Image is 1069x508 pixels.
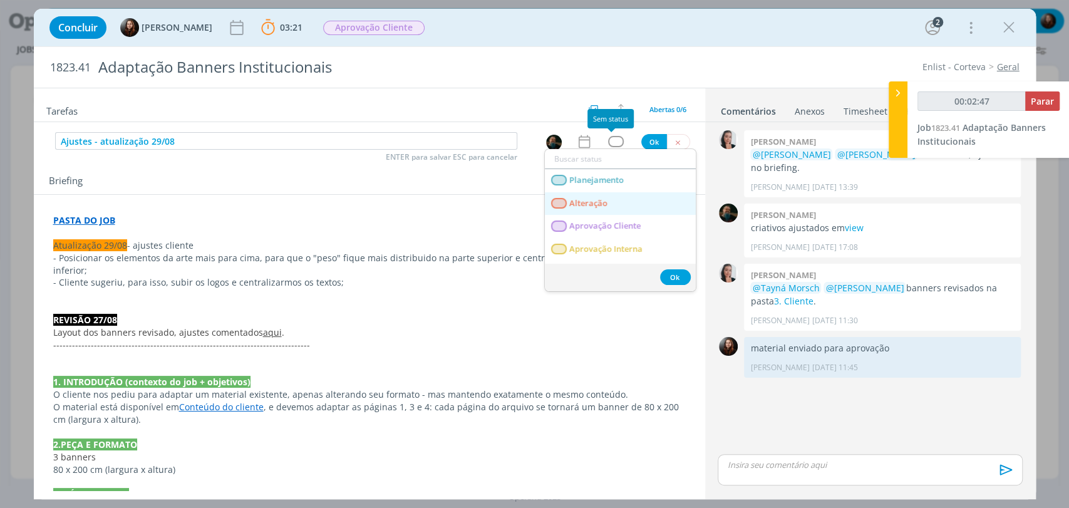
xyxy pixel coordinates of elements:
[53,276,344,288] span: - Cliente sugeriu, para isso, subir os logos e centralizarmos os textos;
[569,244,643,254] span: Aprovação Interna
[997,61,1020,73] a: Geral
[922,18,942,38] button: 2
[49,174,83,190] span: Briefing
[93,52,611,83] div: Adaptação Banners Institucionais
[58,23,98,33] span: Concluir
[50,61,91,75] span: 1823.41
[931,122,960,133] span: 1823.41
[53,239,127,251] span: Atualização 29/08
[773,295,813,307] a: 3. Cliente
[844,222,863,234] a: view
[323,20,425,36] button: Aprovação Cliente
[386,152,517,162] span: ENTER para salvar ESC para cancelar
[323,21,425,35] span: Aprovação Cliente
[812,242,857,253] span: [DATE] 17:08
[812,315,857,326] span: [DATE] 11:30
[53,464,175,475] span: 80 x 200 cm (largura x altura)
[917,122,1046,147] span: Adaptação Banners Institucionais
[720,100,777,118] a: Comentários
[53,388,686,401] p: O cliente nos pediu para adaptar um material existente, apenas alterando seu formato - mas manten...
[825,282,904,294] span: @[PERSON_NAME]
[618,104,627,115] img: arrow-down-up.svg
[917,122,1046,147] a: Job1823.41Adaptação Banners Institucionais
[280,21,302,33] span: 03:21
[750,282,1015,308] p: banners revisados na pasta .
[569,221,641,231] span: Aprovação Cliente
[1031,95,1054,107] span: Parar
[750,242,809,253] p: [PERSON_NAME]
[53,451,96,463] span: 3 banners
[750,342,1015,355] p: material enviado para aprovação
[179,401,264,413] a: Conteúdo do cliente
[795,105,825,118] div: Anexos
[750,222,1015,234] p: criativos ajustados em
[752,148,830,160] span: @[PERSON_NAME]
[120,18,212,37] button: E[PERSON_NAME]
[750,148,1015,174] p: revisão feita, ajustes no briefing.
[53,401,686,426] p: O material está disponível em , e devemos adaptar as páginas 1, 3 e 4: cada página do arquivo se ...
[660,269,691,285] button: Ok
[649,105,686,114] span: Abertas 0/6
[53,488,129,500] strong: 4. PÚBLICO-ALVO
[752,282,819,294] span: @Tayná Morsch
[545,134,562,151] button: M
[258,18,306,38] button: 03:21
[53,214,115,226] a: PASTA DO JOB
[53,438,137,450] strong: 2.PEÇA E FORMATO
[719,130,738,149] img: C
[127,239,194,251] span: - ajustes cliente
[750,209,815,220] b: [PERSON_NAME]
[46,102,78,117] span: Tarefas
[750,182,809,193] p: [PERSON_NAME]
[142,23,212,32] span: [PERSON_NAME]
[53,314,117,326] strong: REVISÃO 27/08
[750,136,815,147] b: [PERSON_NAME]
[49,16,106,39] button: Concluir
[1025,91,1060,111] button: Parar
[587,109,634,128] div: Sem status
[837,148,915,160] span: @[PERSON_NAME]
[812,182,857,193] span: [DATE] 13:39
[843,100,888,118] a: Timesheet
[53,252,666,276] span: - Posicionar os elementos da arte mais para cima, para que o "peso" fique mais distribuido na par...
[546,135,562,150] img: M
[719,337,738,356] img: E
[719,264,738,283] img: C
[120,18,139,37] img: E
[719,204,738,222] img: M
[922,61,986,73] a: Enlist - Corteva
[53,376,250,388] strong: 1. INTRODUÇÃO (contexto do job + objetivos)
[641,134,667,150] button: Ok
[750,315,809,326] p: [PERSON_NAME]
[750,362,809,373] p: [PERSON_NAME]
[34,9,1036,499] div: dialog
[263,326,282,338] a: aqui
[545,150,696,168] input: Buscar status
[53,326,263,338] span: Layout dos banners revisado, ajustes comentados
[932,17,943,28] div: 2
[812,362,857,373] span: [DATE] 11:45
[282,326,284,338] span: .
[750,269,815,281] b: [PERSON_NAME]
[53,339,310,351] span: ----------------------------------------------------------------------------------
[569,199,607,209] span: Alteração
[569,175,624,185] span: Planejamento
